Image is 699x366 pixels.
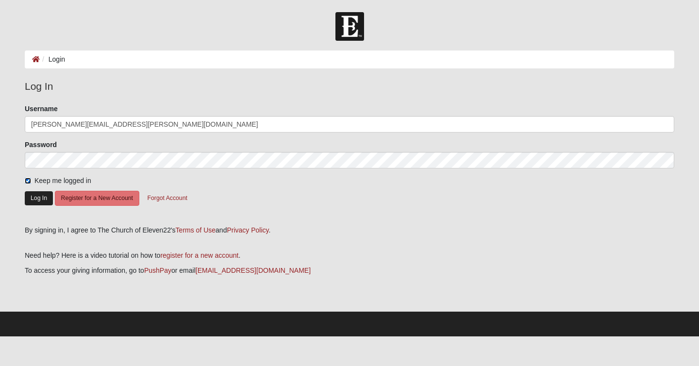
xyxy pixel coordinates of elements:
[144,266,171,274] a: PushPay
[40,54,65,65] li: Login
[176,226,216,234] a: Terms of Use
[55,191,139,206] button: Register for a New Account
[25,79,674,94] legend: Log In
[196,266,311,274] a: [EMAIL_ADDRESS][DOMAIN_NAME]
[160,251,238,259] a: register for a new account
[141,191,194,206] button: Forgot Account
[25,191,53,205] button: Log In
[34,177,91,184] span: Keep me logged in
[25,266,674,276] p: To access your giving information, go to or email
[335,12,364,41] img: Church of Eleven22 Logo
[25,178,31,184] input: Keep me logged in
[25,104,58,114] label: Username
[25,250,674,261] p: Need help? Here is a video tutorial on how to .
[227,226,268,234] a: Privacy Policy
[25,140,57,150] label: Password
[25,225,674,235] div: By signing in, I agree to The Church of Eleven22's and .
